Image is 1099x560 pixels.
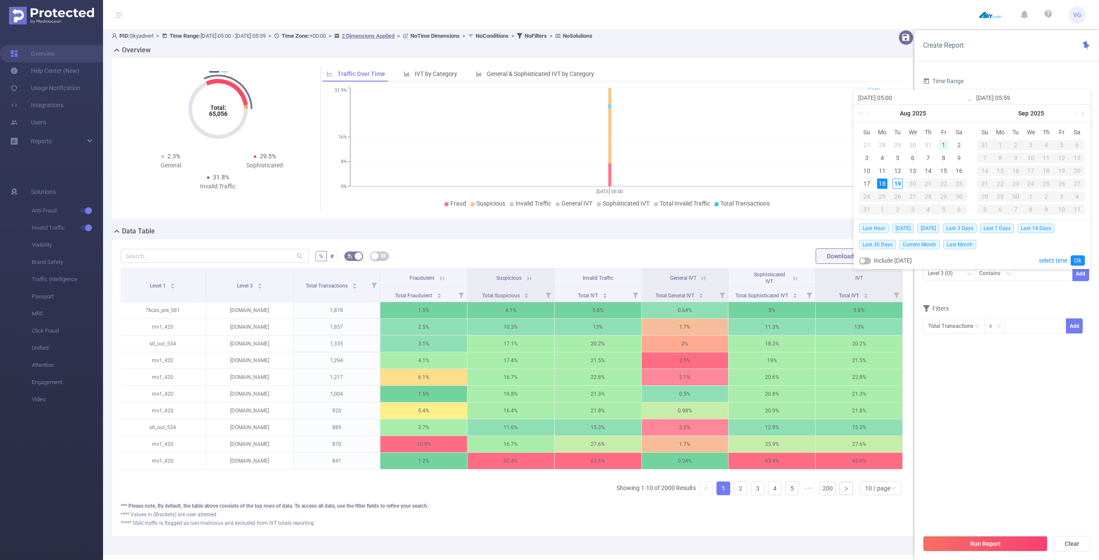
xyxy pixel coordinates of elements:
i: icon: down [967,271,972,277]
a: 2025 [1029,105,1045,122]
div: 3 [862,153,872,163]
td: September 28, 2025 [977,190,993,203]
span: Th [1038,128,1054,136]
div: 5 [1054,140,1069,150]
div: 10 / page [865,482,890,495]
span: Su [859,128,874,136]
td: September 4, 2025 [920,203,936,216]
div: 28 [977,191,993,202]
div: 23 [951,179,967,189]
b: No Conditions [476,33,509,39]
td: September 3, 2025 [1023,139,1039,151]
td: August 3, 2025 [859,151,874,164]
td: July 27, 2025 [859,139,874,151]
span: > [395,33,403,39]
td: September 20, 2025 [1069,164,1085,177]
span: Skyadvert [DATE] 05:00 - [DATE] 05:59 +00:00 [112,33,592,39]
div: 31 [977,140,993,150]
div: 25 [1038,179,1054,189]
div: 13 [1069,153,1085,163]
span: Fr [1054,128,1069,136]
tspan: 65,056 [209,110,227,117]
span: Th [920,128,936,136]
div: 27 [862,140,872,150]
div: 27 [905,191,921,202]
b: PID: [119,33,130,39]
th: Thu [920,126,936,139]
td: August 6, 2025 [905,151,921,164]
div: 19 [1054,166,1069,176]
td: October 4, 2025 [1069,190,1085,203]
tspan: 8% [341,159,347,165]
div: 17 [862,179,872,189]
td: August 8, 2025 [936,151,951,164]
a: Help Center (New) [10,62,79,79]
div: 29 [993,191,1008,202]
th: Fri [1054,126,1069,139]
td: September 29, 2025 [993,190,1008,203]
th: Tue [1008,126,1023,139]
a: 3 [751,482,764,495]
li: 1 [716,481,730,495]
a: Next month (PageDown) [1070,105,1078,122]
th: Sat [1069,126,1085,139]
span: > [509,33,517,39]
td: October 5, 2025 [977,203,993,216]
div: 1 [874,204,890,215]
li: Next Page [839,481,853,495]
span: Mo [874,128,890,136]
div: 15 [993,166,1008,176]
div: 31 [923,140,933,150]
span: ••• [802,481,816,495]
span: Click Fraud [32,322,103,339]
div: 20 [905,179,921,189]
div: 7 [923,153,933,163]
div: 30 [1008,191,1023,202]
td: September 30, 2025 [1008,190,1023,203]
div: 1 [938,140,949,150]
div: 20 [1069,166,1085,176]
td: July 28, 2025 [874,139,890,151]
div: 12 [1054,153,1069,163]
div: 26 [1054,179,1069,189]
img: Protected Media [9,7,94,24]
td: September 5, 2025 [1054,139,1069,151]
li: 5 [785,481,799,495]
th: Tue [890,126,905,139]
td: September 9, 2025 [1008,151,1023,164]
div: Invalid Traffic [171,182,265,191]
td: October 2, 2025 [1038,190,1054,203]
a: Integrations [10,97,64,114]
td: August 28, 2025 [920,190,936,203]
i: icon: table [381,253,386,258]
tspan: 31.9% [334,88,347,94]
div: 4 [877,153,887,163]
span: Fraud [450,200,466,207]
td: August 12, 2025 [890,164,905,177]
td: September 17, 2025 [1023,164,1039,177]
td: September 1, 2025 [874,203,890,216]
td: August 13, 2025 [905,164,921,177]
td: October 6, 2025 [993,203,1008,216]
a: select time [1039,252,1067,269]
td: September 21, 2025 [977,177,993,190]
div: 2 [1008,140,1023,150]
td: October 1, 2025 [1023,190,1039,203]
div: General [124,161,218,170]
th: Wed [1023,126,1039,139]
span: Brand Safety [32,254,103,271]
a: Next year (Control + right) [1076,105,1087,122]
td: August 29, 2025 [936,190,951,203]
span: Sa [1069,128,1085,136]
div: 26 [890,191,905,202]
span: Invalid Traffic [516,200,551,207]
i: icon: down [891,486,896,492]
td: August 27, 2025 [905,190,921,203]
span: Su [977,128,993,136]
div: 15 [938,166,949,176]
b: No Filters [525,33,547,39]
div: 4 [1038,140,1054,150]
a: 2 [734,482,747,495]
span: Attention [32,357,103,374]
td: August 23, 2025 [951,177,967,190]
